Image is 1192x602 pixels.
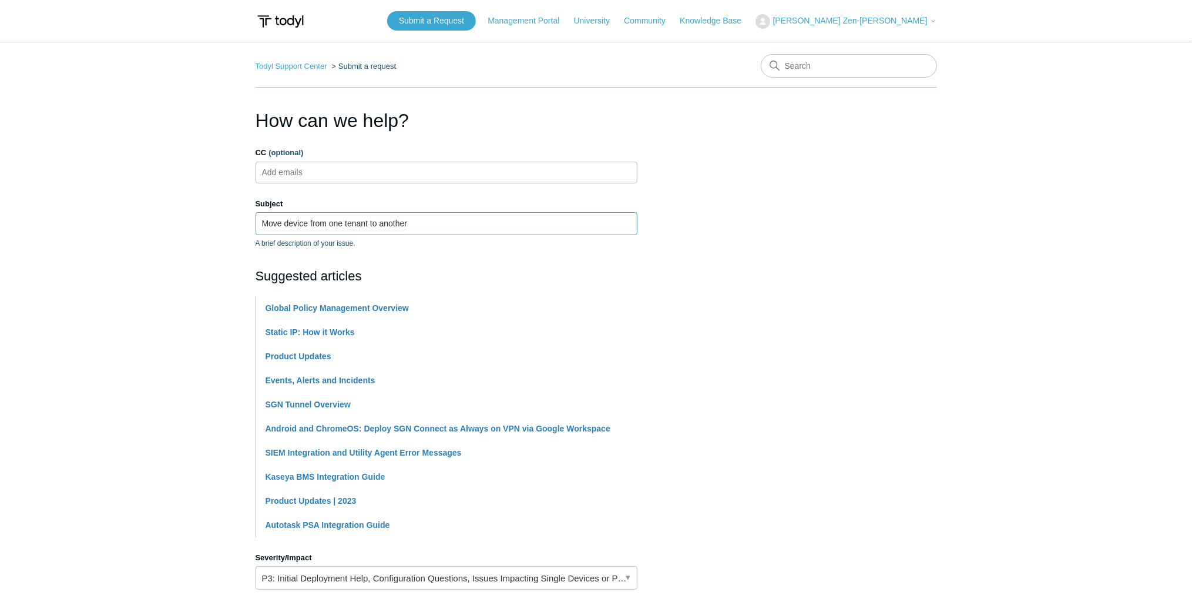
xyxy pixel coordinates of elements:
h2: Suggested articles [256,266,637,286]
span: [PERSON_NAME] Zen-[PERSON_NAME] [773,16,928,25]
input: Add emails [257,163,327,181]
a: Product Updates | 2023 [266,496,357,506]
a: Product Updates [266,352,331,361]
h1: How can we help? [256,106,637,135]
a: SIEM Integration and Utility Agent Error Messages [266,448,462,457]
a: Community [624,15,677,27]
a: Android and ChromeOS: Deploy SGN Connect as Always on VPN via Google Workspace [266,424,610,433]
a: Events, Alerts and Incidents [266,376,375,385]
label: Severity/Impact [256,552,637,564]
label: CC [256,147,637,159]
a: Management Portal [488,15,571,27]
a: Kaseya BMS Integration Guide [266,472,385,481]
a: Todyl Support Center [256,62,327,71]
a: P3: Initial Deployment Help, Configuration Questions, Issues Impacting Single Devices or Past Out... [256,566,637,590]
a: Global Policy Management Overview [266,303,409,313]
a: Knowledge Base [680,15,753,27]
input: Search [761,54,937,78]
span: (optional) [268,148,303,157]
a: Static IP: How it Works [266,327,355,337]
li: Submit a request [329,62,396,71]
li: Todyl Support Center [256,62,330,71]
label: Subject [256,198,637,210]
a: Autotask PSA Integration Guide [266,520,390,530]
a: University [574,15,622,27]
a: SGN Tunnel Overview [266,400,351,409]
a: Submit a Request [387,11,476,31]
button: [PERSON_NAME] Zen-[PERSON_NAME] [756,14,936,29]
img: Todyl Support Center Help Center home page [256,11,305,32]
p: A brief description of your issue. [256,238,637,249]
